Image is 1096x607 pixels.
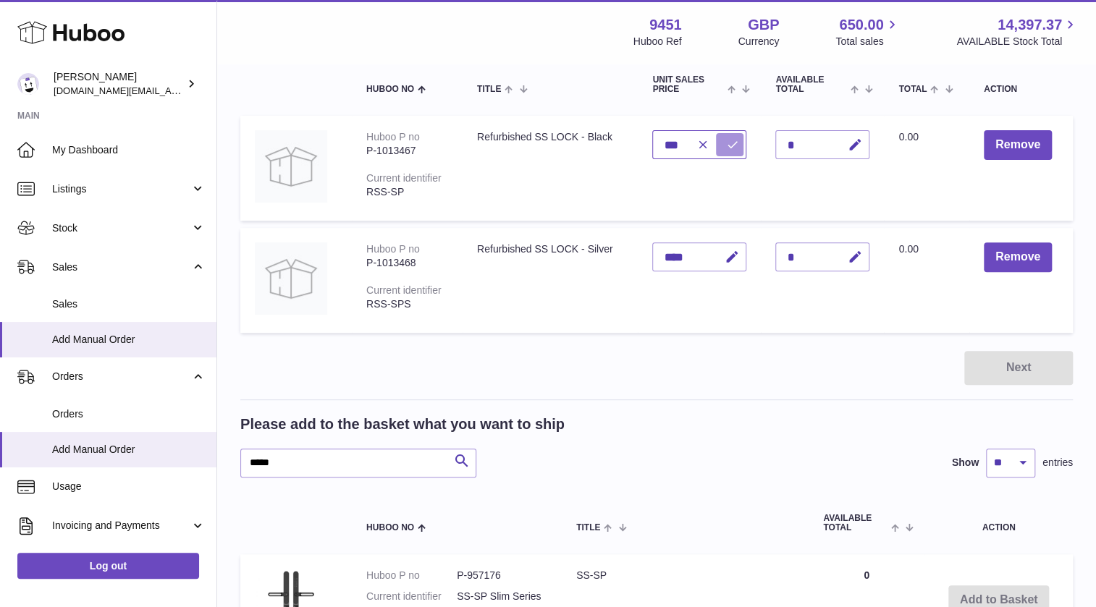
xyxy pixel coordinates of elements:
span: AVAILABLE Total [823,514,888,532]
div: Huboo P no [366,131,420,143]
span: 650.00 [839,15,883,35]
span: Add Manual Order [52,443,206,457]
strong: 9451 [649,15,682,35]
a: Log out [17,553,199,579]
img: Refurbished SS LOCK - Silver [255,242,327,315]
span: 0.00 [898,243,918,255]
span: Total [898,85,927,94]
img: amir.ch@gmail.com [17,73,39,95]
img: Refurbished SS LOCK - Black [255,130,327,203]
div: Current identifier [366,284,442,296]
div: RSS-SP [366,185,448,199]
span: Huboo no [366,523,414,532]
span: Listings [52,182,190,196]
span: My Dashboard [52,143,206,157]
span: Total sales [835,35,900,48]
span: Sales [52,297,206,311]
span: AVAILABLE Total [775,75,847,94]
span: entries [1042,456,1073,470]
span: Title [576,523,600,532]
span: Usage [52,480,206,493]
div: P-1013467 [366,144,448,158]
div: Huboo P no [366,243,420,255]
span: 14,397.37 [998,15,1062,35]
div: RSS-SPS [366,297,448,311]
td: Refurbished SS LOCK - Silver [463,228,638,333]
span: AVAILABLE Stock Total [956,35,1079,48]
button: Remove [984,242,1052,272]
div: Huboo Ref [633,35,682,48]
span: [DOMAIN_NAME][EMAIL_ADDRESS][DOMAIN_NAME] [54,85,288,96]
span: Stock [52,221,190,235]
span: Unit Sales Price [652,75,724,94]
span: Sales [52,260,190,274]
span: Title [477,85,501,94]
div: P-1013468 [366,256,448,270]
a: 650.00 Total sales [835,15,900,48]
span: Orders [52,407,206,421]
dt: Huboo P no [366,569,457,582]
span: 0.00 [898,131,918,143]
div: Currency [738,35,780,48]
a: 14,397.37 AVAILABLE Stock Total [956,15,1079,48]
h2: Please add to the basket what you want to ship [240,415,565,434]
div: [PERSON_NAME] [54,70,184,98]
div: Current identifier [366,172,442,184]
span: Invoicing and Payments [52,519,190,532]
span: Orders [52,370,190,383]
span: Huboo no [366,85,414,94]
dd: P-957176 [457,569,547,582]
th: Action [924,499,1073,547]
dt: Current identifier [366,590,457,603]
div: Action [984,85,1058,94]
dd: SS-SP Slim Series [457,590,547,603]
button: Remove [984,130,1052,160]
span: Add Manual Order [52,333,206,347]
label: Show [952,456,979,470]
td: Refurbished SS LOCK - Black [463,116,638,221]
strong: GBP [748,15,779,35]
